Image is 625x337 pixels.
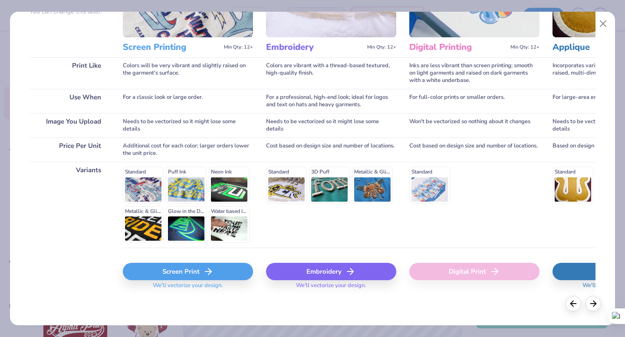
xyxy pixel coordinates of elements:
[266,57,396,89] div: Colors are vibrant with a thread-based textured, high-quality finish.
[30,57,110,89] div: Print Like
[409,42,507,53] h3: Digital Printing
[30,8,110,15] p: You can change this later.
[595,16,612,32] button: Close
[293,282,369,294] span: We'll vectorize your design.
[123,137,253,162] div: Additional cost for each color; larger orders lower the unit price.
[266,263,396,280] div: Embroidery
[266,113,396,137] div: Needs to be vectorized so it might lose some details
[30,113,110,137] div: Image You Upload
[123,57,253,89] div: Colors will be very vibrant and slightly raised on the garment's surface.
[367,44,396,50] span: Min Qty: 12+
[409,89,539,113] div: For full-color prints or smaller orders.
[266,42,364,53] h3: Embroidery
[123,42,220,53] h3: Screen Printing
[149,282,226,294] span: We'll vectorize your design.
[510,44,539,50] span: Min Qty: 12+
[123,113,253,137] div: Needs to be vectorized so it might lose some details
[266,137,396,162] div: Cost based on design size and number of locations.
[409,263,539,280] div: Digital Print
[224,44,253,50] span: Min Qty: 12+
[409,57,539,89] div: Inks are less vibrant than screen printing; smooth on light garments and raised on dark garments ...
[123,89,253,113] div: For a classic look or large order.
[266,89,396,113] div: For a professional, high-end look; ideal for logos and text on hats and heavy garments.
[30,137,110,162] div: Price Per Unit
[30,162,110,248] div: Variants
[123,263,253,280] div: Screen Print
[409,137,539,162] div: Cost based on design size and number of locations.
[30,89,110,113] div: Use When
[409,113,539,137] div: Won't be vectorized so nothing about it changes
